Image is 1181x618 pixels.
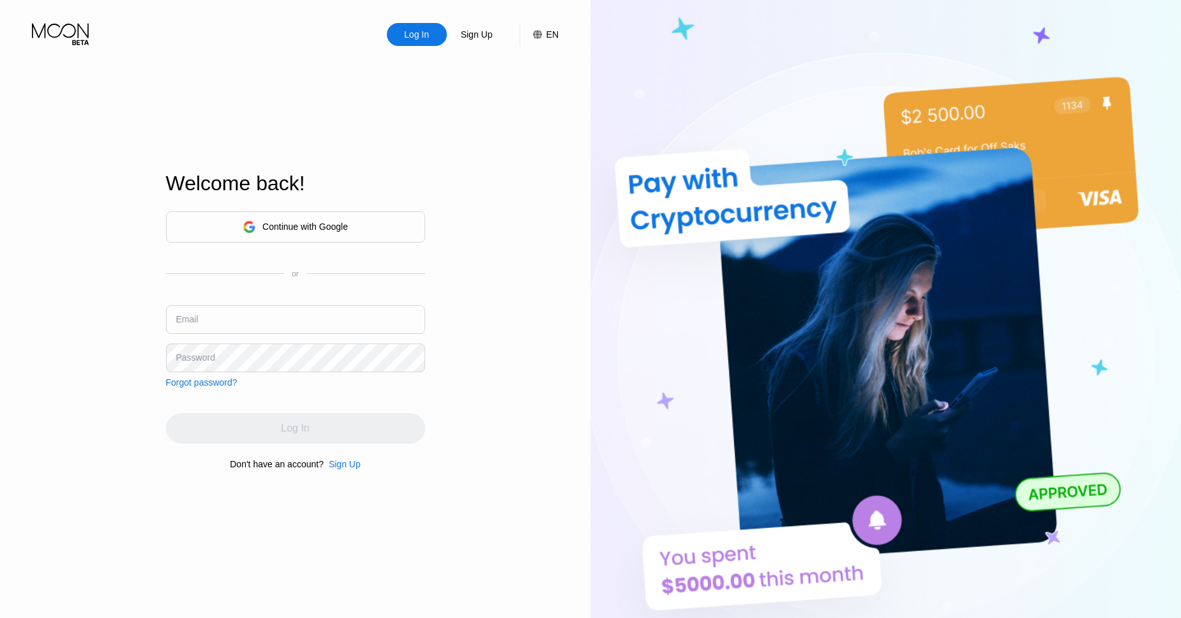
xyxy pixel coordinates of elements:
[403,28,430,41] div: Log In
[166,211,425,243] div: Continue with Google
[292,269,299,278] div: or
[166,172,425,195] div: Welcome back!
[176,314,199,324] div: Email
[329,459,361,469] div: Sign Up
[520,23,559,46] div: EN
[176,352,215,363] div: Password
[324,459,361,469] div: Sign Up
[230,459,324,469] div: Don't have an account?
[166,377,237,388] div: Forgot password?
[262,222,348,232] div: Continue with Google
[460,28,494,41] div: Sign Up
[546,29,559,40] div: EN
[387,23,447,46] div: Log In
[447,23,507,46] div: Sign Up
